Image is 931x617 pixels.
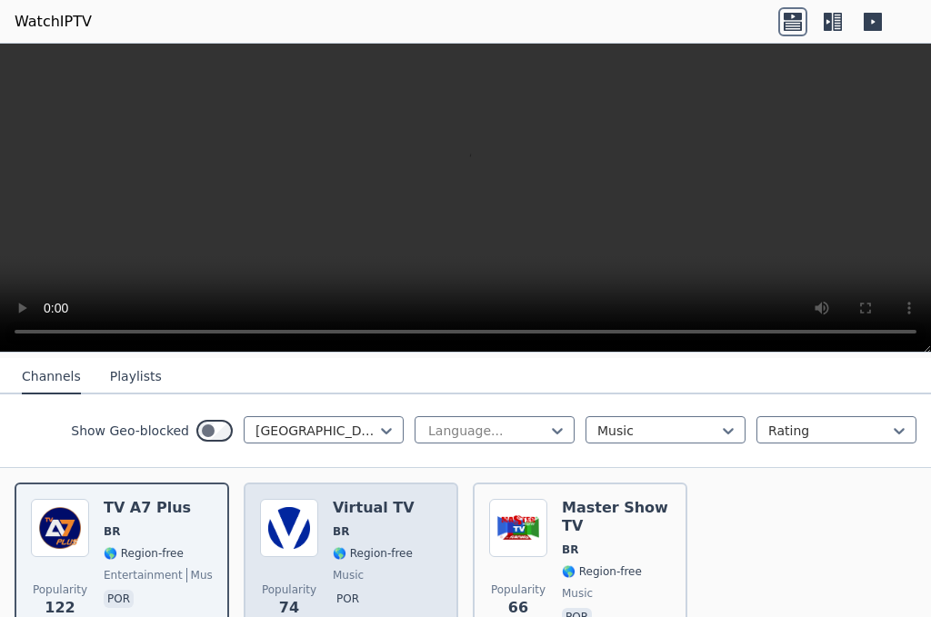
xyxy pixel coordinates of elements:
span: entertainment [104,568,183,582]
span: BR [562,542,578,557]
img: TV A7 Plus [31,499,89,557]
button: Channels [22,360,81,394]
span: Popularity [262,582,316,597]
img: Virtual TV [260,499,318,557]
img: Master Show TV [489,499,547,557]
span: music [186,568,222,582]
span: 🌎 Region-free [104,546,184,561]
p: por [333,590,363,608]
span: BR [104,524,120,539]
span: 🌎 Region-free [562,564,642,579]
span: Popularity [33,582,87,597]
span: BR [333,524,349,539]
button: Playlists [110,360,162,394]
a: WatchIPTV [15,11,92,33]
span: music [333,568,364,582]
h6: Virtual TV [333,499,415,517]
p: por [104,590,134,608]
h6: TV A7 Plus [104,499,213,517]
label: Show Geo-blocked [71,422,189,440]
span: 🌎 Region-free [333,546,413,561]
h6: Master Show TV [562,499,671,535]
span: music [562,586,593,601]
span: Popularity [491,582,546,597]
